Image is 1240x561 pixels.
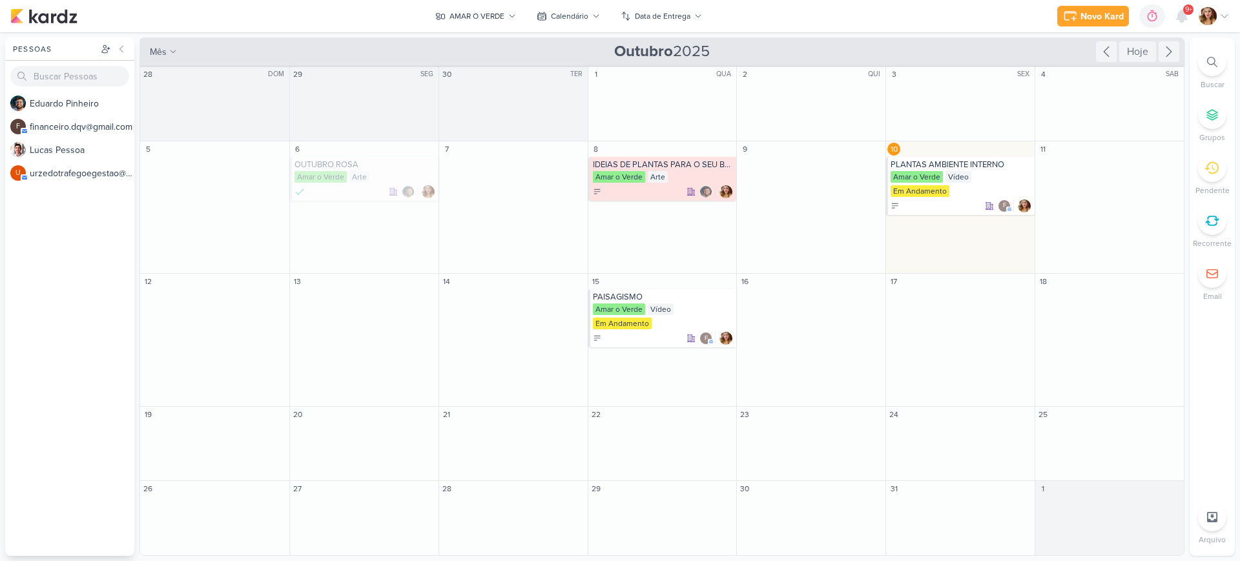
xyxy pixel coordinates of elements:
p: Buscar [1201,79,1224,90]
div: 5 [141,143,154,156]
p: u [15,170,21,177]
div: 31 [887,482,900,495]
button: Novo Kard [1057,6,1129,26]
div: Hoje [1119,41,1156,62]
div: Amar o Verde [593,171,645,183]
div: TER [570,69,586,79]
div: 8 [590,143,603,156]
div: 20 [291,408,304,421]
div: 30 [738,482,751,495]
div: Vídeo [648,303,674,315]
div: 29 [291,68,304,81]
div: QUA [716,69,735,79]
span: 9+ [1185,5,1192,15]
div: SEX [1017,69,1033,79]
div: 6 [291,143,304,156]
div: 1 [590,68,603,81]
div: 16 [738,275,751,288]
div: 26 [141,482,154,495]
div: financeiro.dqv@gmail.com [699,332,712,345]
img: kardz.app [10,8,77,24]
div: 12 [141,275,154,288]
div: 27 [291,482,304,495]
div: 13 [291,275,304,288]
div: 28 [440,482,453,495]
div: 25 [1037,408,1049,421]
div: Arte [648,171,668,183]
div: 10 [887,143,900,156]
span: mês [150,45,167,59]
div: Amar o Verde [593,303,645,315]
div: 21 [440,408,453,421]
div: IDEIAS DE PLANTAS PARA O SEU BANHEIRO [593,159,734,170]
li: Ctrl + F [1190,48,1235,90]
div: Colaboradores: financeiro.dqv@gmail.com [699,332,716,345]
div: Arte [349,171,369,183]
div: OUTUBRO ROSA [294,159,436,170]
div: Pessoas [10,43,98,55]
div: u r z e d o t r a f e g o e g e s t a o @ g m a i l . c o m [30,167,134,180]
div: SAB [1166,69,1183,79]
div: A Fazer [593,187,602,196]
div: 11 [1037,143,1049,156]
strong: Outubro [614,42,673,61]
div: 2 [738,68,751,81]
div: 22 [590,408,603,421]
span: 2025 [614,41,710,62]
div: Colaboradores: Eduardo Pinheiro [699,185,716,198]
div: Em Andamento [593,318,652,329]
div: 1 [1037,482,1049,495]
div: Em Andamento [891,185,949,197]
div: 9 [738,143,751,156]
img: Eduardo Pinheiro [402,185,415,198]
div: 15 [590,275,603,288]
p: Grupos [1199,132,1225,143]
p: Arquivo [1199,534,1226,546]
div: 17 [887,275,900,288]
div: 4 [1037,68,1049,81]
img: Thaís Leite [422,185,435,198]
img: Thaís Leite [719,185,732,198]
div: 23 [738,408,751,421]
div: Responsável: Thaís Leite [719,332,732,345]
div: Responsável: Thaís Leite [1018,199,1031,212]
div: 3 [887,68,900,81]
div: 7 [440,143,453,156]
div: 24 [887,408,900,421]
div: 30 [440,68,453,81]
div: PLANTAS AMBIENTE INTERNO [891,159,1032,170]
img: Thaís Leite [1199,7,1217,25]
div: A Fazer [891,201,900,210]
div: A Fazer [593,334,602,343]
div: financeiro.dqv@gmail.com [998,199,1011,212]
p: f [1003,203,1006,209]
div: f i n a n c e i r o . d q v @ g m a i l . c o m [30,120,134,134]
div: Amar o Verde [294,171,347,183]
div: Finalizado [294,185,305,198]
div: 19 [141,408,154,421]
img: Eduardo Pinheiro [699,185,712,198]
p: f [705,336,708,342]
div: Colaboradores: financeiro.dqv@gmail.com [998,199,1014,212]
p: Recorrente [1193,238,1232,249]
p: Email [1203,291,1222,302]
div: QUI [868,69,884,79]
img: Eduardo Pinheiro [10,96,26,111]
div: 29 [590,482,603,495]
input: Buscar Pessoas [10,66,129,87]
div: Responsável: Thaís Leite [719,185,732,198]
div: 14 [440,275,453,288]
img: Thaís Leite [719,332,732,345]
div: E d u a r d o P i n h e i r o [30,97,134,110]
img: Thaís Leite [1018,199,1031,212]
p: Pendente [1195,185,1230,196]
div: L u c a s P e s s o a [30,143,134,157]
img: Lucas Pessoa [10,142,26,158]
div: PAISAGISMO [593,292,734,302]
div: Amar o Verde [891,171,943,183]
div: Colaboradores: Eduardo Pinheiro [402,185,418,198]
div: financeiro.dqv@gmail.com [10,119,26,134]
div: urzedotrafegoegestao@gmail.com [10,165,26,181]
div: SEG [420,69,437,79]
div: 18 [1037,275,1049,288]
